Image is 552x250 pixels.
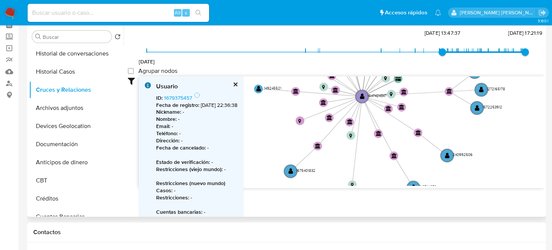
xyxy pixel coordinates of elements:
text: 210744276 [419,184,437,189]
p: - [156,116,237,123]
text:  [329,73,335,78]
button: Créditos [29,190,124,208]
text:  [321,100,326,105]
button: Cuentas Bancarias [29,208,124,226]
button: search-icon [191,8,206,18]
text: 149245521 [264,85,281,91]
input: Buscar [43,34,109,40]
a: Notificaciones [435,9,441,16]
p: - [156,194,237,201]
text:  [360,93,364,99]
text: 1675401832 [296,168,315,173]
button: Documentación [29,135,124,153]
h1: Contactos [33,228,540,236]
a: Salir [538,9,546,17]
b: Casos : [156,187,172,194]
text:  [390,92,392,97]
p: - [156,159,237,166]
text:  [298,119,301,123]
b: Fecha de cancelado : [156,144,206,151]
b: Dirección : [156,137,180,144]
p: - [156,208,237,216]
p: - [156,130,237,137]
button: CBT [29,171,124,190]
button: Anticipos de dinero [29,153,124,171]
span: Alt [175,9,181,16]
text:  [351,182,354,187]
p: - [156,144,237,151]
text:  [447,88,452,94]
b: Teléfono : [156,130,178,137]
text:  [401,89,407,94]
button: Historial Casos [29,63,124,81]
text:  [347,119,353,124]
span: [DATE] [139,58,155,65]
b: ID : [156,94,163,102]
text: 1272165178 [487,86,505,91]
span: [DATE] 17:21:19 [508,29,542,37]
text:  [445,153,450,159]
text:  [391,153,397,158]
text: 240992506 [453,152,473,157]
button: Devices Geolocation [29,117,124,135]
b: Fecha de registro : [156,101,199,109]
text: 1572253912 [482,104,502,110]
button: Cruces y Relaciones [29,81,124,99]
button: Archivos adjuntos [29,99,124,117]
text:  [333,87,338,93]
input: Buscar usuario o caso... [28,8,209,18]
text:  [327,115,332,120]
b: Estado de verificación : [156,158,210,166]
b: Restricciones (viejo mundo) : [156,165,223,173]
span: 3.160.1 [538,18,548,24]
span: Accesos rápidos [385,9,427,17]
button: cerrar [233,82,237,87]
p: - [156,108,237,116]
p: [DATE] 22:36:38 [156,102,237,109]
text:  [384,76,387,81]
b: Restricciones (nuevo mundo) [156,179,225,187]
a: 1679375457 [164,94,192,102]
p: - [156,123,237,130]
p: - [156,137,237,144]
span: Agrupar nodos [138,67,177,75]
text:  [416,130,421,135]
text:  [386,106,391,111]
text:  [322,85,325,90]
button: Volver al orden por defecto [115,34,121,42]
b: Cuentas bancarias : [156,208,202,216]
button: Historial de conversaciones [29,45,124,63]
text:  [411,184,416,190]
text:  [376,131,381,136]
span: s [185,9,187,16]
b: Nombre : [156,115,177,123]
input: Agrupar nodos [128,68,134,74]
p: - [156,187,237,194]
text:  [256,86,261,92]
text:  [293,88,299,94]
b: Email : [156,122,170,130]
button: Buscar [35,34,41,40]
text: 1547424347 [367,93,386,98]
text:  [479,87,484,93]
b: Nickname : [156,108,181,116]
text:  [395,77,401,81]
p: - [156,166,237,173]
span: [DATE] 13:47:37 [425,29,460,37]
p: brenda.morenoreyes@mercadolibre.com.mx [460,9,536,16]
text:  [399,104,405,110]
text:  [288,168,293,174]
div: Usuario [156,82,237,91]
b: Restricciones : [156,194,189,201]
text:  [315,143,321,148]
text:  [475,105,479,111]
text:  [349,133,352,138]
